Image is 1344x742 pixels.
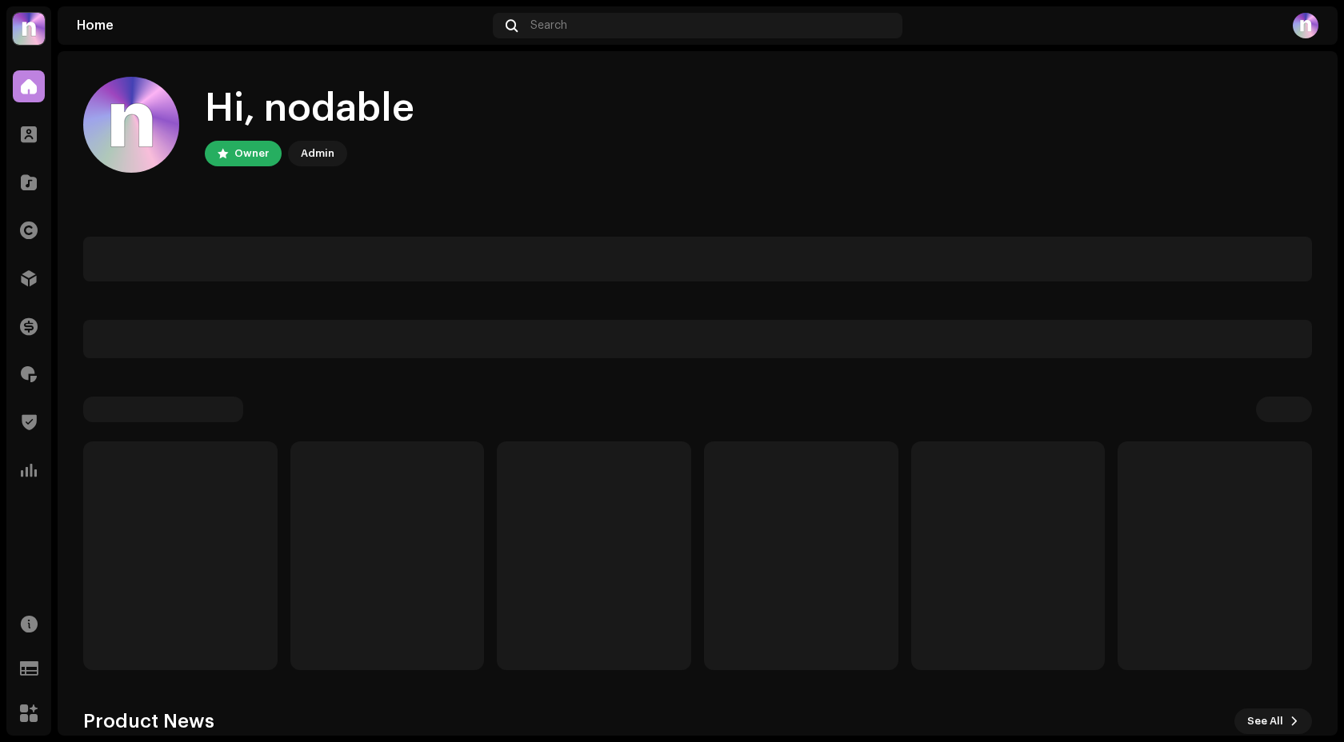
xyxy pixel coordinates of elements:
[530,19,567,32] span: Search
[83,77,179,173] img: fb3a13cb-4f38-44fa-8ed9-89aa9dfd3d17
[1247,705,1283,737] span: See All
[1234,708,1312,734] button: See All
[234,144,269,163] div: Owner
[301,144,334,163] div: Admin
[83,708,214,734] h3: Product News
[1293,13,1318,38] img: fb3a13cb-4f38-44fa-8ed9-89aa9dfd3d17
[77,19,486,32] div: Home
[205,83,414,134] div: Hi, nodable
[13,13,45,45] img: 39a81664-4ced-4598-a294-0293f18f6a76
